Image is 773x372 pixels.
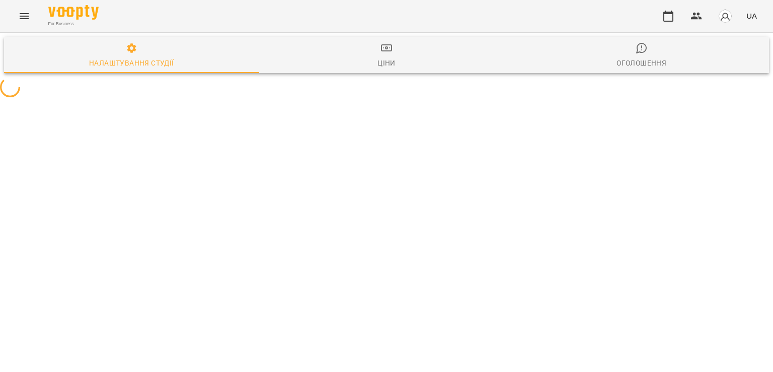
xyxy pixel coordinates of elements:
span: UA [746,11,757,21]
span: For Business [48,21,99,27]
div: Оголошення [616,57,666,69]
div: Налаштування студії [89,57,174,69]
img: Voopty Logo [48,5,99,20]
img: avatar_s.png [718,9,732,23]
div: Ціни [377,57,396,69]
button: Menu [12,4,36,28]
button: UA [742,7,761,25]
